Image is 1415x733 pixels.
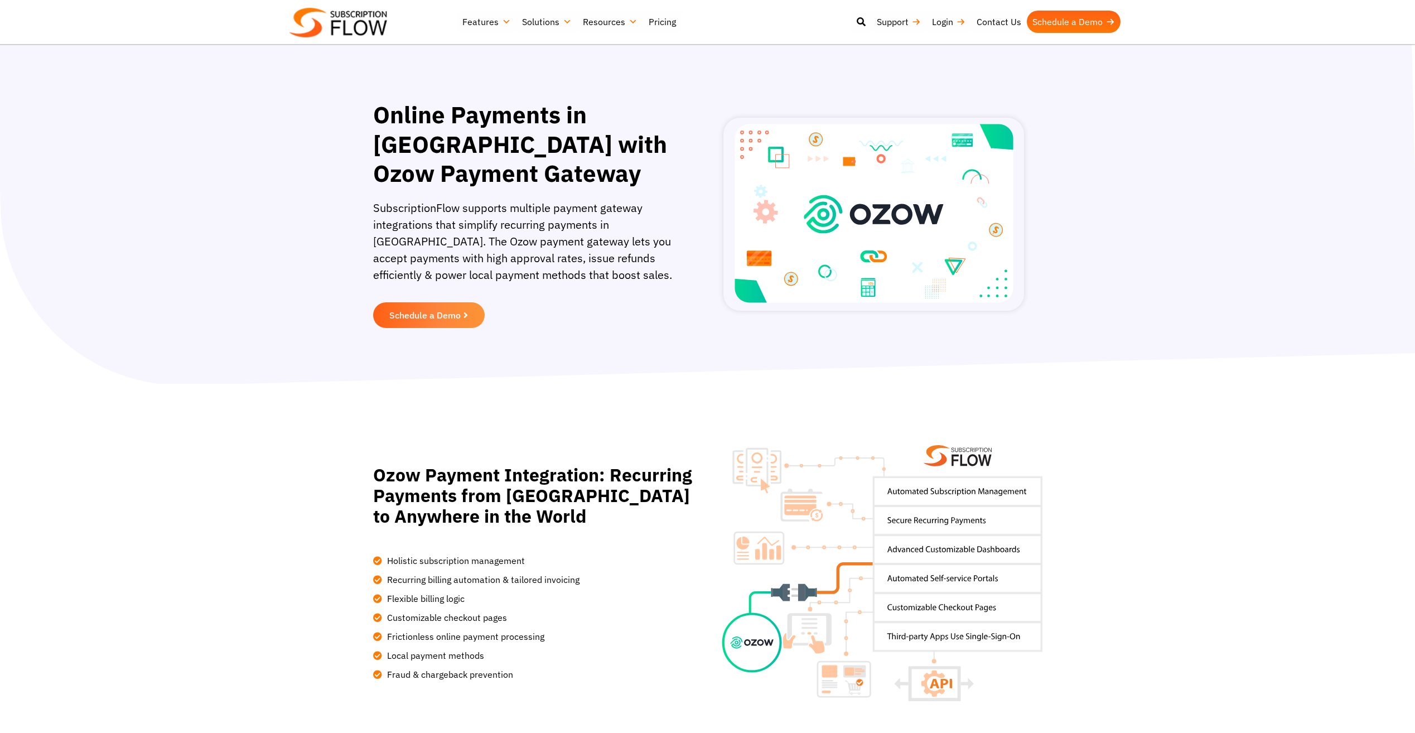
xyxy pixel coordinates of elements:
a: Support [871,11,926,33]
span: Holistic subscription management [384,554,525,567]
img: SubscriptionFlow-and-Ozow [723,118,1024,311]
a: Solutions [516,11,577,33]
span: Flexible billing logic [384,592,465,605]
h2: Ozow Payment Integration: Recurring Payments from [GEOGRAPHIC_DATA] to Anywhere in the World [373,465,694,526]
span: Customizable checkout pages [384,611,507,624]
span: Recurring billing automation & tailored invoicing [384,573,579,586]
h1: Online Payments in [GEOGRAPHIC_DATA] with Ozow Payment Gateway [373,100,677,189]
a: Login [926,11,971,33]
span: Local payment methods [384,649,484,662]
a: Features [457,11,516,33]
span: Frictionless online payment processing [384,630,544,643]
a: Pricing [643,11,682,33]
p: SubscriptionFlow supports multiple payment gateway integrations that simplify recurring payments ... [373,200,677,295]
a: Resources [577,11,643,33]
a: Contact Us [971,11,1027,33]
span: Schedule a Demo [389,311,461,320]
span: Fraud & chargeback prevention [384,668,513,681]
a: Schedule a Demo [373,302,485,328]
a: Schedule a Demo [1027,11,1121,33]
img: Ozow payment cycel [722,445,1042,701]
img: Subscriptionflow [289,8,387,37]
